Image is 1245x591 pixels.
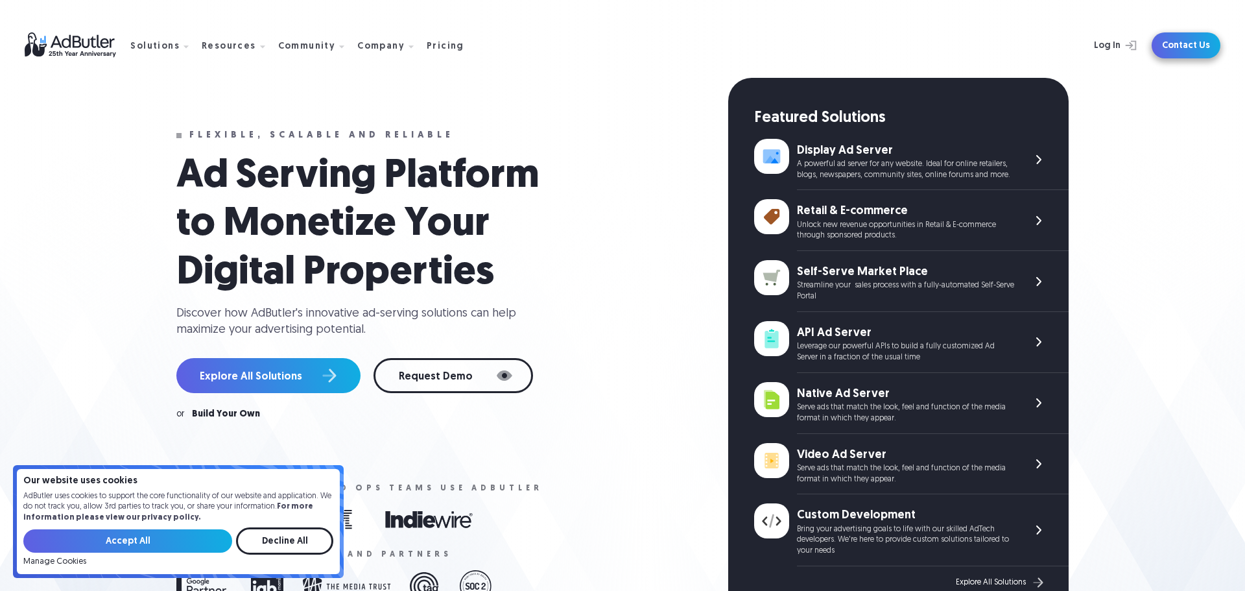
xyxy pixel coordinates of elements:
[797,463,1014,485] div: Serve ads that match the look, feel and function of the media format in which they appear.
[797,159,1014,181] div: A powerful ad server for any website. Ideal for online retailers, blogs, newspapers, community si...
[202,42,256,51] div: Resources
[427,42,464,51] div: Pricing
[754,373,1069,434] a: Native Ad Server Serve ads that match the look, feel and function of the media format in which th...
[236,527,333,555] input: Decline All
[797,402,1014,424] div: Serve ads that match the look, feel and function of the media format in which they appear.
[797,220,1014,242] div: Unlock new revenue opportunities in Retail & E-commerce through sponsored products.
[797,264,1014,280] div: Self-Serve Market Place
[189,484,543,493] div: More than 10,000 ad ops teams use adbutler
[23,529,232,553] input: Accept All
[754,312,1069,373] a: API Ad Server Leverage our powerful APIs to build a fully customized Ad Server in a fraction of t...
[130,42,180,51] div: Solutions
[797,203,1014,219] div: Retail & E-commerce
[373,358,533,393] a: Request Demo
[797,447,1014,463] div: Video Ad Server
[176,153,565,298] h1: Ad Serving Platform to Monetize Your Digital Properties
[754,130,1069,191] a: Display Ad Server A powerful ad server for any website. Ideal for online retailers, blogs, newspa...
[754,108,1069,130] div: Featured Solutions
[754,434,1069,495] a: Video Ad Server Serve ads that match the look, feel and function of the media format in which the...
[797,143,1014,159] div: Display Ad Server
[176,306,527,338] div: Discover how AdButler's innovative ad-serving solutions can help maximize your advertising potent...
[797,386,1014,402] div: Native Ad Server
[427,40,475,51] a: Pricing
[23,491,333,524] p: AdButler uses cookies to support the core functionality of our website and application. We do not...
[956,574,1047,591] a: Explore All Solutions
[189,131,454,140] div: Flexible, scalable and reliable
[754,190,1069,251] a: Retail & E-commerce Unlock new revenue opportunities in Retail & E-commerce through sponsored pro...
[23,477,333,486] h4: Our website uses cookies
[754,494,1069,566] a: Custom Development Bring your advertising goals to life with our skilled AdTech developers. We're...
[797,341,1014,363] div: Leverage our powerful APIs to build a fully customized Ad Server in a fraction of the usual time
[797,524,1014,557] div: Bring your advertising goals to life with our skilled AdTech developers. We're here to provide cu...
[23,557,86,566] a: Manage Cookies
[357,42,405,51] div: Company
[797,507,1014,524] div: Custom Development
[278,42,336,51] div: Community
[797,280,1014,302] div: Streamline your sales process with a fully-automated Self-Serve Portal
[192,410,260,419] a: Build Your Own
[956,578,1026,587] div: Explore All Solutions
[1152,32,1220,58] a: Contact Us
[176,358,361,393] a: Explore All Solutions
[797,325,1014,341] div: API Ad Server
[176,410,184,419] div: or
[754,251,1069,312] a: Self-Serve Market Place Streamline your sales process with a fully-automated Self-Serve Portal
[1060,32,1144,58] a: Log In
